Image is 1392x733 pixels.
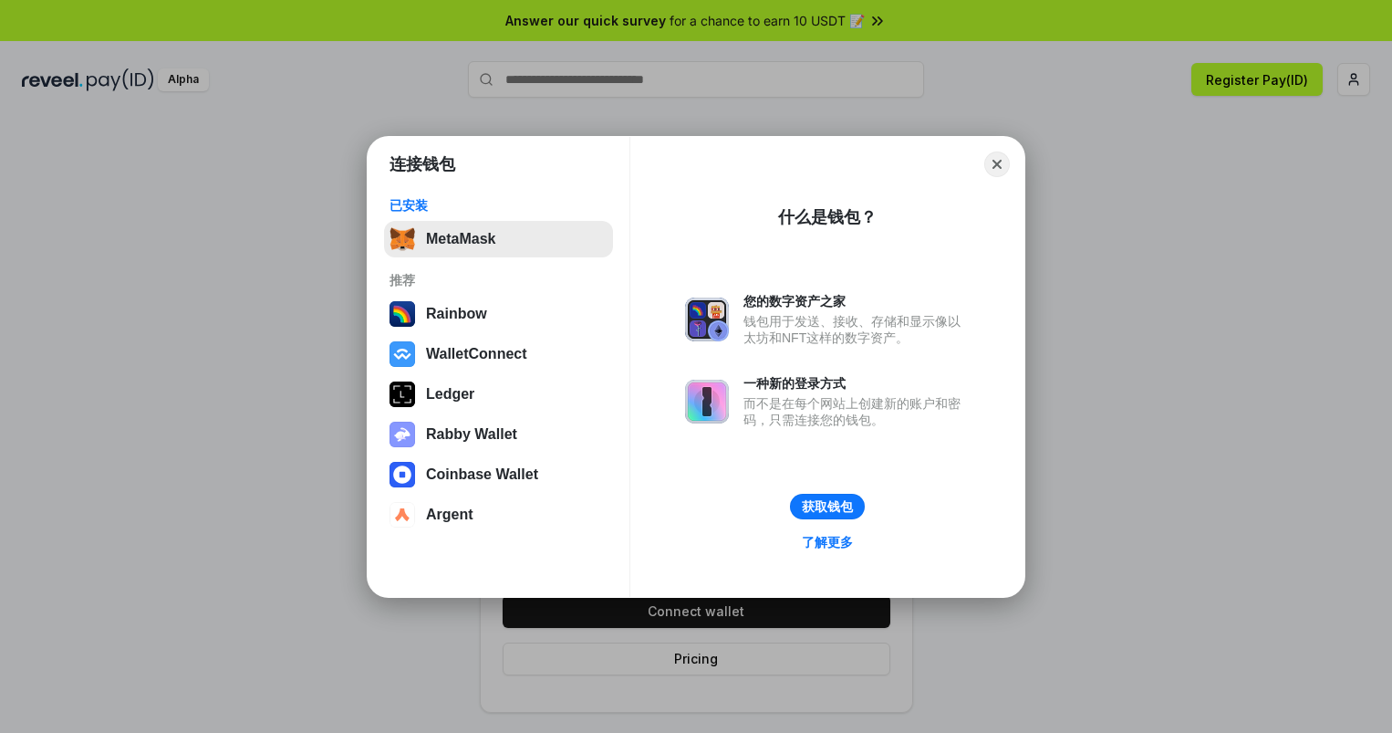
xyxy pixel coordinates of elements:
h1: 连接钱包 [390,153,455,175]
img: svg+xml,%3Csvg%20width%3D%22120%22%20height%3D%22120%22%20viewBox%3D%220%200%20120%20120%22%20fil... [390,301,415,327]
div: WalletConnect [426,346,527,362]
button: Coinbase Wallet [384,456,613,493]
div: Argent [426,507,473,523]
div: 钱包用于发送、接收、存储和显示像以太坊和NFT这样的数字资产。 [743,313,970,346]
button: Ledger [384,376,613,413]
img: svg+xml,%3Csvg%20width%3D%2228%22%20height%3D%2228%22%20viewBox%3D%220%200%2028%2028%22%20fill%3D... [390,341,415,367]
button: Argent [384,497,613,533]
img: svg+xml,%3Csvg%20width%3D%2228%22%20height%3D%2228%22%20viewBox%3D%220%200%2028%2028%22%20fill%3D... [390,462,415,487]
img: svg+xml,%3Csvg%20xmlns%3D%22http%3A%2F%2Fwww.w3.org%2F2000%2Fsvg%22%20fill%3D%22none%22%20viewBox... [685,298,729,341]
img: svg+xml,%3Csvg%20xmlns%3D%22http%3A%2F%2Fwww.w3.org%2F2000%2Fsvg%22%20fill%3D%22none%22%20viewBox... [390,422,415,447]
div: Rainbow [426,306,487,322]
div: MetaMask [426,231,495,247]
div: Coinbase Wallet [426,466,538,483]
img: svg+xml,%3Csvg%20width%3D%2228%22%20height%3D%2228%22%20viewBox%3D%220%200%2028%2028%22%20fill%3D... [390,502,415,528]
div: Rabby Wallet [426,426,517,443]
div: Ledger [426,386,474,403]
button: Rabby Wallet [384,416,613,453]
button: MetaMask [384,221,613,257]
img: svg+xml,%3Csvg%20xmlns%3D%22http%3A%2F%2Fwww.w3.org%2F2000%2Fsvg%22%20fill%3D%22none%22%20viewBox... [685,380,729,424]
div: 推荐 [390,272,608,288]
button: Close [984,152,1010,177]
div: 什么是钱包？ [778,206,877,228]
div: 您的数字资产之家 [743,293,970,309]
div: 获取钱包 [802,498,853,515]
div: 而不是在每个网站上创建新的账户和密码，只需连接您的钱包。 [743,395,970,428]
button: 获取钱包 [790,494,865,519]
img: svg+xml,%3Csvg%20fill%3D%22none%22%20height%3D%2233%22%20viewBox%3D%220%200%2035%2033%22%20width%... [390,226,415,252]
div: 一种新的登录方式 [743,375,970,392]
button: Rainbow [384,296,613,332]
img: svg+xml,%3Csvg%20xmlns%3D%22http%3A%2F%2Fwww.w3.org%2F2000%2Fsvg%22%20width%3D%2228%22%20height%3... [390,382,415,407]
a: 了解更多 [791,530,864,554]
button: WalletConnect [384,336,613,372]
div: 了解更多 [802,534,853,550]
div: 已安装 [390,197,608,214]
